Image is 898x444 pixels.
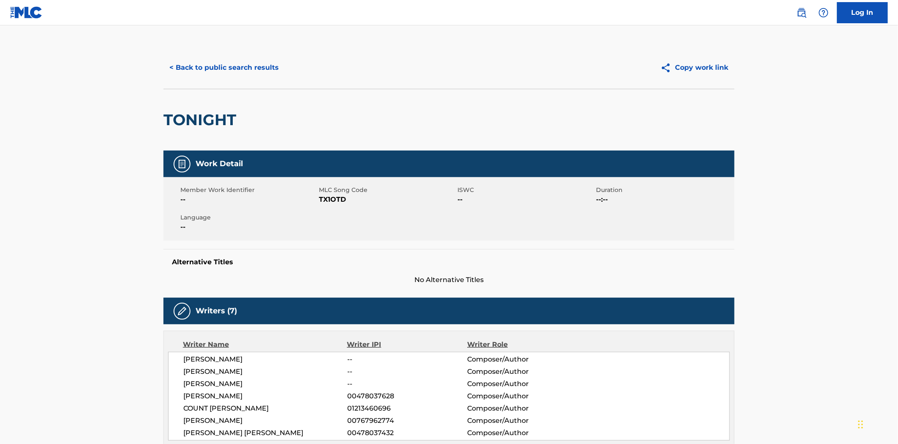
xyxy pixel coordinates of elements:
[467,416,577,426] span: Composer/Author
[183,428,347,438] span: [PERSON_NAME] [PERSON_NAME]
[856,403,898,444] iframe: Chat Widget
[177,306,187,316] img: Writers
[467,379,577,389] span: Composer/Author
[183,340,347,350] div: Writer Name
[319,195,455,205] span: TX1OTD
[163,57,285,78] button: < Back to public search results
[596,195,732,205] span: --:--
[180,186,317,195] span: Member Work Identifier
[467,428,577,438] span: Composer/Author
[347,391,467,401] span: 00478037628
[467,391,577,401] span: Composer/Author
[183,391,347,401] span: [PERSON_NAME]
[457,195,594,205] span: --
[180,213,317,222] span: Language
[467,403,577,414] span: Composer/Author
[180,222,317,232] span: --
[347,354,467,365] span: --
[596,186,732,195] span: Duration
[457,186,594,195] span: ISWC
[655,57,735,78] button: Copy work link
[163,275,735,285] span: No Alternative Titles
[196,159,243,169] h5: Work Detail
[467,367,577,377] span: Composer/Author
[347,428,467,438] span: 00478037432
[183,354,347,365] span: [PERSON_NAME]
[347,367,467,377] span: --
[180,195,317,205] span: --
[183,416,347,426] span: [PERSON_NAME]
[858,412,863,437] div: Drag
[793,4,810,21] a: Public Search
[172,258,726,266] h5: Alternative Titles
[183,403,347,414] span: COUNT [PERSON_NAME]
[467,354,577,365] span: Composer/Author
[319,186,455,195] span: MLC Song Code
[467,340,577,350] div: Writer Role
[183,379,347,389] span: [PERSON_NAME]
[347,379,467,389] span: --
[837,2,888,23] a: Log In
[347,416,467,426] span: 00767962774
[347,340,468,350] div: Writer IPI
[10,6,43,19] img: MLC Logo
[177,159,187,169] img: Work Detail
[797,8,807,18] img: search
[815,4,832,21] div: Help
[819,8,829,18] img: help
[661,63,675,73] img: Copy work link
[183,367,347,377] span: [PERSON_NAME]
[196,306,237,316] h5: Writers (7)
[163,110,240,129] h2: TONIGHT
[347,403,467,414] span: 01213460696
